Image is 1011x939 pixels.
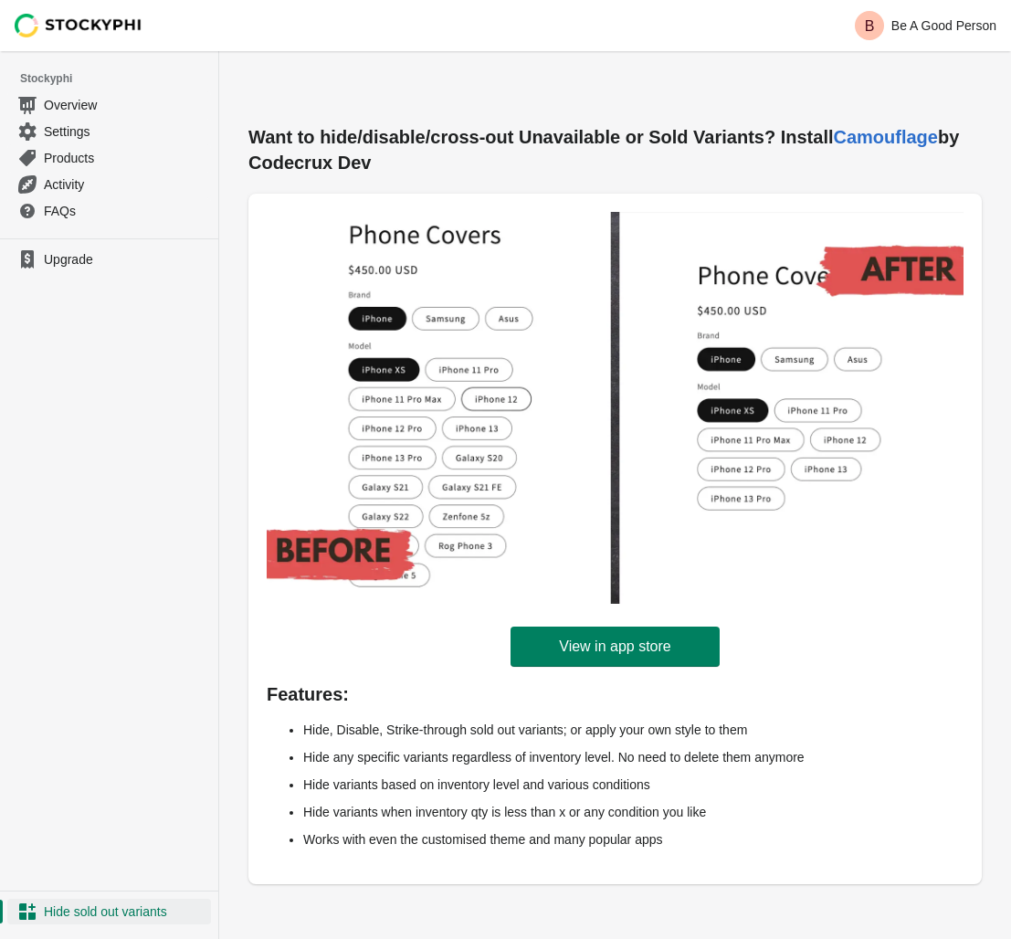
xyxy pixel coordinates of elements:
a: Settings [7,118,211,144]
a: Overview [7,91,211,118]
a: Products [7,144,211,171]
img: Stockyphi [15,14,142,37]
li: Hide variants based on inventory level and various conditions [303,771,964,798]
a: Activity [7,171,211,197]
li: Works with even the customised theme and many popular apps [303,826,964,853]
button: Avatar with initials BBe A Good Person [848,7,1004,44]
li: Hide any specific variants regardless of inventory level. No need to delete them anymore [303,744,964,771]
a: FAQs [7,197,211,224]
span: FAQs [44,202,207,220]
span: Activity [44,175,207,194]
img: image [267,212,964,604]
span: View in app store [559,638,670,656]
h2: Want to hide/disable/cross-out Unavailable or Sold Variants? Install by Codecrux Dev [248,124,982,175]
li: Hide, Disable, Strike-through sold out variants; or apply your own style to them [303,716,964,744]
li: Hide variants when inventory qty is less than x or any condition you like [303,798,964,826]
a: View in app store [511,627,720,667]
span: Overview [44,96,207,114]
p: Be A Good Person [891,18,996,33]
a: Camouflage [834,127,938,147]
span: Upgrade [44,250,207,269]
span: Hide sold out variants [44,902,207,921]
span: Settings [44,122,207,141]
span: Stockyphi [20,69,218,88]
text: B [864,18,874,34]
a: Hide sold out variants [7,899,211,924]
span: Products [44,149,207,167]
h3: Features: [267,685,964,703]
span: Avatar with initials B [855,11,884,40]
a: Upgrade [7,247,211,272]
